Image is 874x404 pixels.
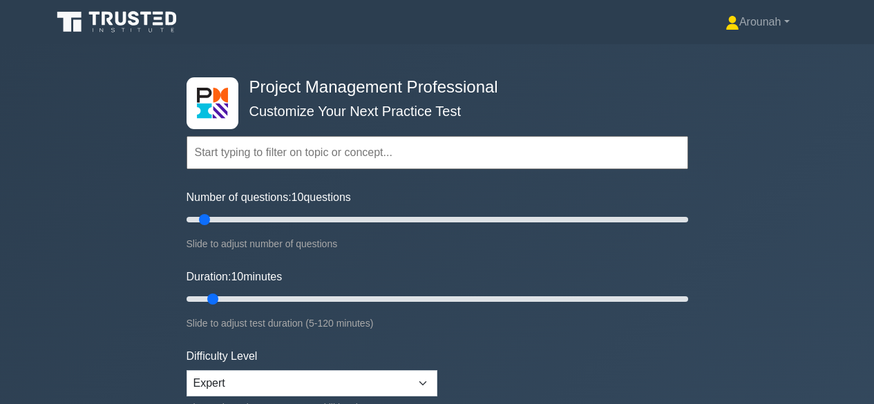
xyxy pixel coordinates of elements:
div: Slide to adjust test duration (5-120 minutes) [187,315,688,331]
a: Arounah [692,8,823,36]
input: Start typing to filter on topic or concept... [187,136,688,169]
span: 10 [292,191,304,203]
span: 10 [231,271,243,282]
div: Slide to adjust number of questions [187,235,688,252]
label: Difficulty Level [187,348,258,365]
label: Duration: minutes [187,269,283,285]
h4: Project Management Professional [244,77,620,97]
label: Number of questions: questions [187,189,351,206]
